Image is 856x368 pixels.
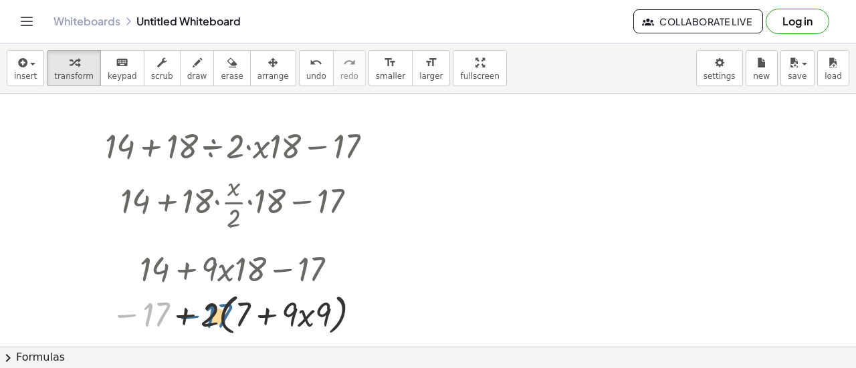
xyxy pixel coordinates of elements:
[460,71,499,81] span: fullscreen
[696,50,743,86] button: settings
[343,55,356,71] i: redo
[16,11,37,32] button: Toggle navigation
[47,50,101,86] button: transform
[100,50,144,86] button: keyboardkeypad
[825,71,842,81] span: load
[425,55,437,71] i: format_size
[250,50,296,86] button: arrange
[788,71,807,81] span: save
[54,71,94,81] span: transform
[108,71,137,81] span: keypad
[310,55,322,71] i: undo
[53,15,120,28] a: Whiteboards
[412,50,450,86] button: format_sizelarger
[221,71,243,81] span: erase
[187,71,207,81] span: draw
[746,50,778,86] button: new
[151,71,173,81] span: scrub
[376,71,405,81] span: smaller
[14,71,37,81] span: insert
[817,50,849,86] button: load
[340,71,358,81] span: redo
[306,71,326,81] span: undo
[645,15,752,27] span: Collaborate Live
[7,50,44,86] button: insert
[419,71,443,81] span: larger
[180,50,215,86] button: draw
[753,71,770,81] span: new
[780,50,815,86] button: save
[144,50,181,86] button: scrub
[299,50,334,86] button: undoundo
[453,50,506,86] button: fullscreen
[384,55,397,71] i: format_size
[116,55,128,71] i: keyboard
[633,9,763,33] button: Collaborate Live
[213,50,250,86] button: erase
[257,71,289,81] span: arrange
[368,50,413,86] button: format_sizesmaller
[704,71,736,81] span: settings
[333,50,366,86] button: redoredo
[766,9,829,34] button: Log in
